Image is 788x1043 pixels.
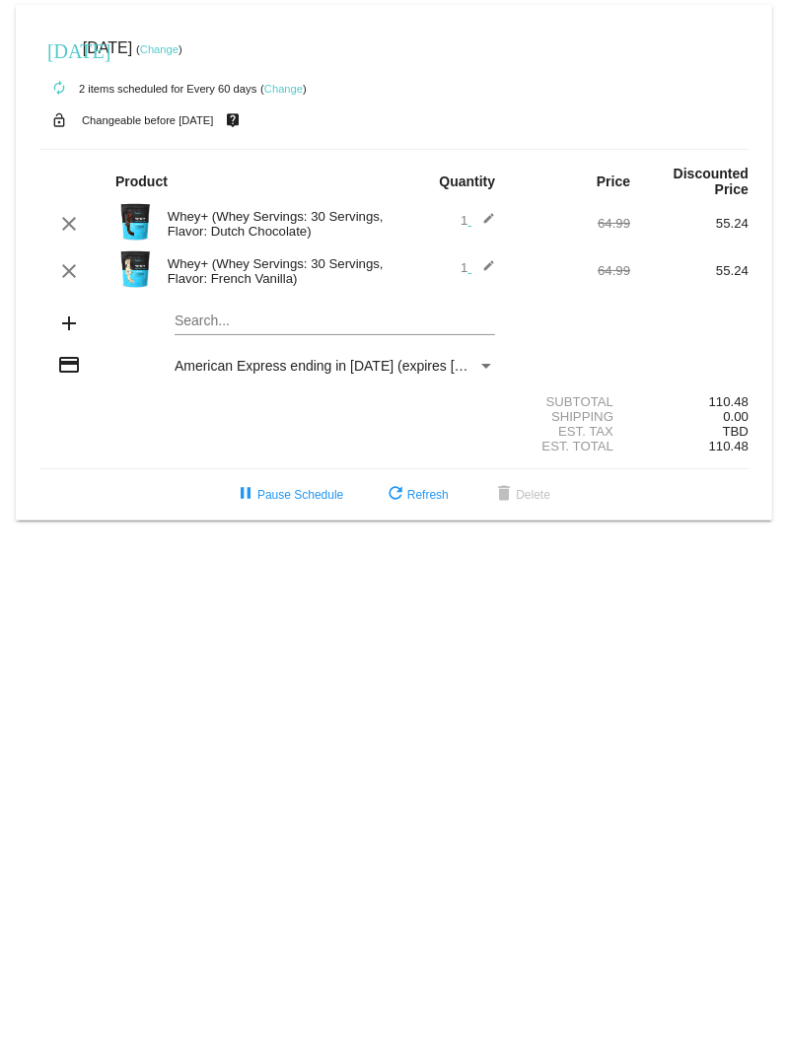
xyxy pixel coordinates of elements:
strong: Price [597,174,630,189]
mat-icon: clear [57,212,81,236]
mat-icon: refresh [384,483,407,507]
img: Image-1-Carousel-Whey-2lb-Vanilla-no-badge-Transp.png [115,249,155,289]
input: Search... [175,313,495,329]
span: TBD [723,424,749,439]
div: 64.99 [512,216,630,231]
small: 2 items scheduled for Every 60 days [39,83,256,95]
div: Subtotal [512,394,630,409]
mat-icon: autorenew [47,77,71,101]
mat-icon: [DATE] [47,37,71,61]
div: 55.24 [630,216,749,231]
strong: Discounted Price [674,166,749,197]
div: Shipping [512,409,630,424]
a: Change [264,83,303,95]
div: Whey+ (Whey Servings: 30 Servings, Flavor: Dutch Chocolate) [158,209,394,239]
mat-icon: clear [57,259,81,283]
mat-icon: edit [471,212,495,236]
small: ( ) [136,43,182,55]
div: 64.99 [512,263,630,278]
mat-icon: credit_card [57,353,81,377]
span: American Express ending in [DATE] (expires [CREDIT_CARD_DATA]) [175,358,604,374]
div: Est. Tax [512,424,630,439]
span: 1 [461,213,495,228]
span: Pause Schedule [234,488,343,502]
mat-select: Payment Method [175,358,495,374]
span: 110.48 [709,439,749,453]
strong: Quantity [439,174,495,189]
span: Refresh [384,488,449,502]
div: 110.48 [630,394,749,409]
button: Pause Schedule [218,477,359,513]
small: Changeable before [DATE] [82,114,214,126]
img: Image-1-Carousel-Whey-2lb-Dutch-Chocolate-no-badge-Transp.png [115,202,155,242]
mat-icon: live_help [221,107,245,133]
span: 0.00 [723,409,749,424]
div: 55.24 [630,263,749,278]
small: ( ) [260,83,307,95]
mat-icon: add [57,312,81,335]
span: Delete [492,488,550,502]
button: Refresh [368,477,465,513]
mat-icon: delete [492,483,516,507]
button: Delete [476,477,566,513]
strong: Product [115,174,168,189]
mat-icon: lock_open [47,107,71,133]
div: Whey+ (Whey Servings: 30 Servings, Flavor: French Vanilla) [158,256,394,286]
div: Est. Total [512,439,630,453]
span: 1 [461,260,495,275]
mat-icon: edit [471,259,495,283]
a: Change [140,43,179,55]
mat-icon: pause [234,483,257,507]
